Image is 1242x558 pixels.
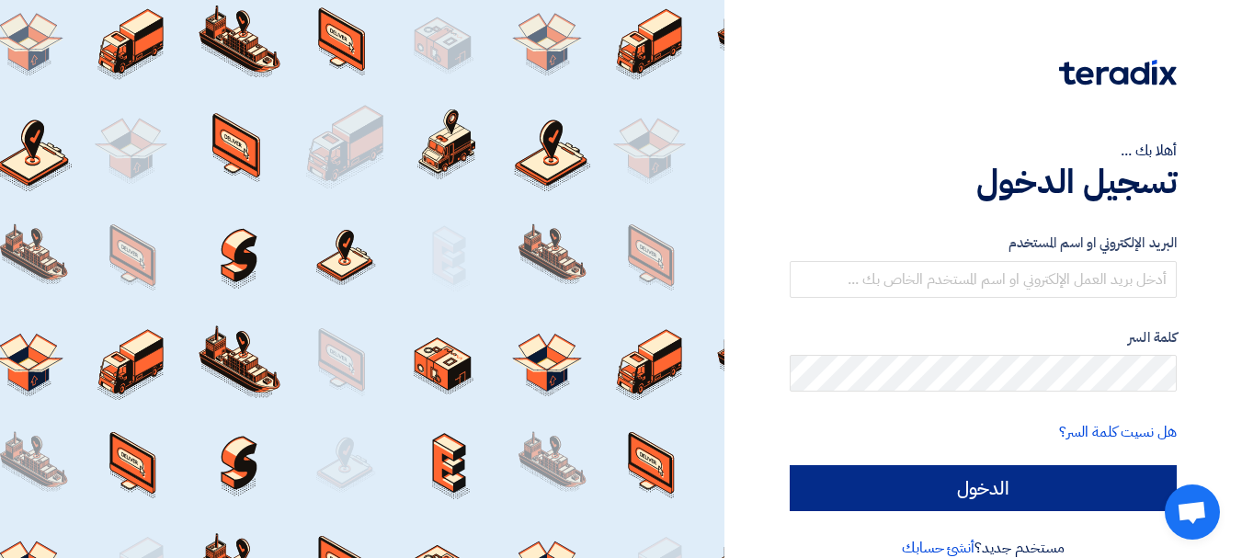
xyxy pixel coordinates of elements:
[790,162,1177,202] h1: تسجيل الدخول
[1059,421,1177,443] a: هل نسيت كلمة السر؟
[790,465,1177,511] input: الدخول
[790,327,1177,348] label: كلمة السر
[1059,60,1177,85] img: Teradix logo
[790,233,1177,254] label: البريد الإلكتروني او اسم المستخدم
[790,261,1177,298] input: أدخل بريد العمل الإلكتروني او اسم المستخدم الخاص بك ...
[1165,484,1220,540] div: Open chat
[790,140,1177,162] div: أهلا بك ...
